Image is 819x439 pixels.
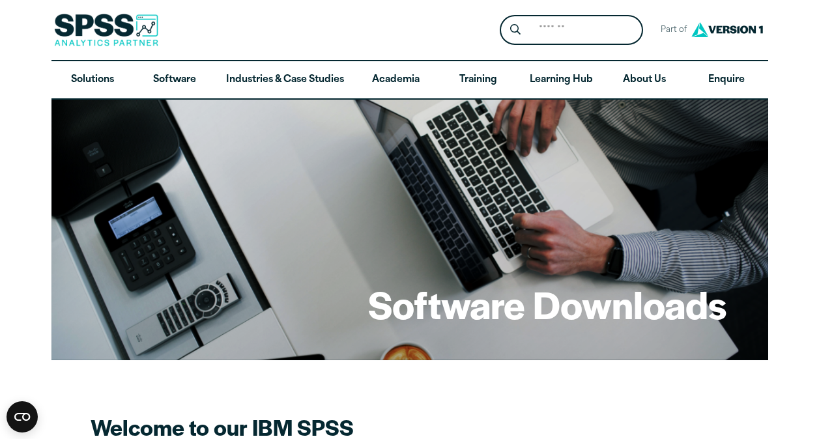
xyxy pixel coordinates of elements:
[519,61,603,99] a: Learning Hub
[437,61,519,99] a: Training
[354,61,437,99] a: Academia
[216,61,354,99] a: Industries & Case Studies
[500,15,643,46] form: Site Header Search Form
[685,61,768,99] a: Enquire
[51,61,768,99] nav: Desktop version of site main menu
[688,18,766,42] img: Version1 Logo
[603,61,685,99] a: About Us
[51,61,134,99] a: Solutions
[134,61,216,99] a: Software
[503,18,527,42] button: Search magnifying glass icon
[654,21,688,40] span: Part of
[368,279,726,330] h1: Software Downloads
[510,24,521,35] svg: Search magnifying glass icon
[7,401,38,432] button: Open CMP widget
[54,14,158,46] img: SPSS Analytics Partner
